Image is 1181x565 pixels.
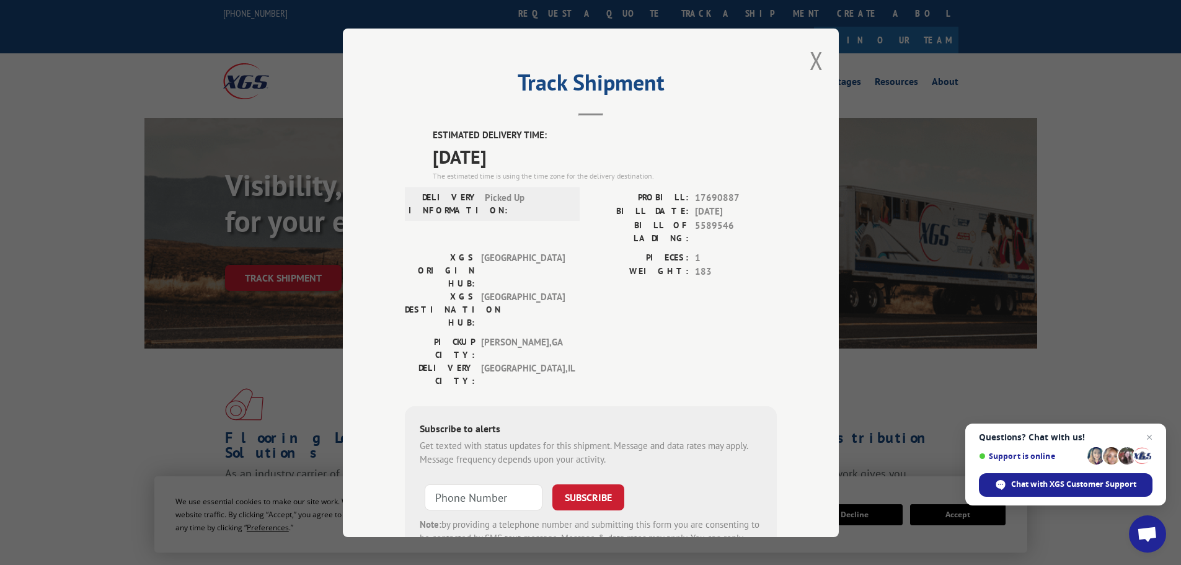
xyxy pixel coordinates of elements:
span: [GEOGRAPHIC_DATA] [481,251,565,290]
div: The estimated time is using the time zone for the delivery destination. [433,170,777,181]
button: SUBSCRIBE [552,484,624,510]
span: [GEOGRAPHIC_DATA] [481,290,565,329]
span: Chat with XGS Customer Support [1011,479,1136,490]
label: XGS DESTINATION HUB: [405,290,475,329]
label: DELIVERY INFORMATION: [409,190,479,216]
label: PICKUP CITY: [405,335,475,361]
label: XGS ORIGIN HUB: [405,251,475,290]
div: Subscribe to alerts [420,420,762,438]
span: 5589546 [695,218,777,244]
span: [GEOGRAPHIC_DATA] , IL [481,361,565,387]
span: Picked Up [485,190,568,216]
span: [PERSON_NAME] , GA [481,335,565,361]
span: Questions? Chat with us! [979,432,1152,442]
strong: Note: [420,518,441,530]
span: 17690887 [695,190,777,205]
span: Support is online [979,452,1083,461]
div: Open chat [1129,515,1166,553]
span: 183 [695,265,777,279]
div: Chat with XGS Customer Support [979,473,1152,497]
input: Phone Number [425,484,542,510]
label: ESTIMATED DELIVERY TIME: [433,128,777,143]
span: [DATE] [433,142,777,170]
div: Get texted with status updates for this shipment. Message and data rates may apply. Message frequ... [420,438,762,466]
span: 1 [695,251,777,265]
label: DELIVERY CITY: [405,361,475,387]
label: PIECES: [591,251,689,265]
button: Close modal [810,44,823,77]
label: BILL DATE: [591,205,689,219]
div: by providing a telephone number and submitting this form you are consenting to be contacted by SM... [420,517,762,559]
h2: Track Shipment [405,74,777,97]
label: BILL OF LADING: [591,218,689,244]
label: WEIGHT: [591,265,689,279]
span: [DATE] [695,205,777,219]
span: Close chat [1142,430,1157,445]
label: PROBILL: [591,190,689,205]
